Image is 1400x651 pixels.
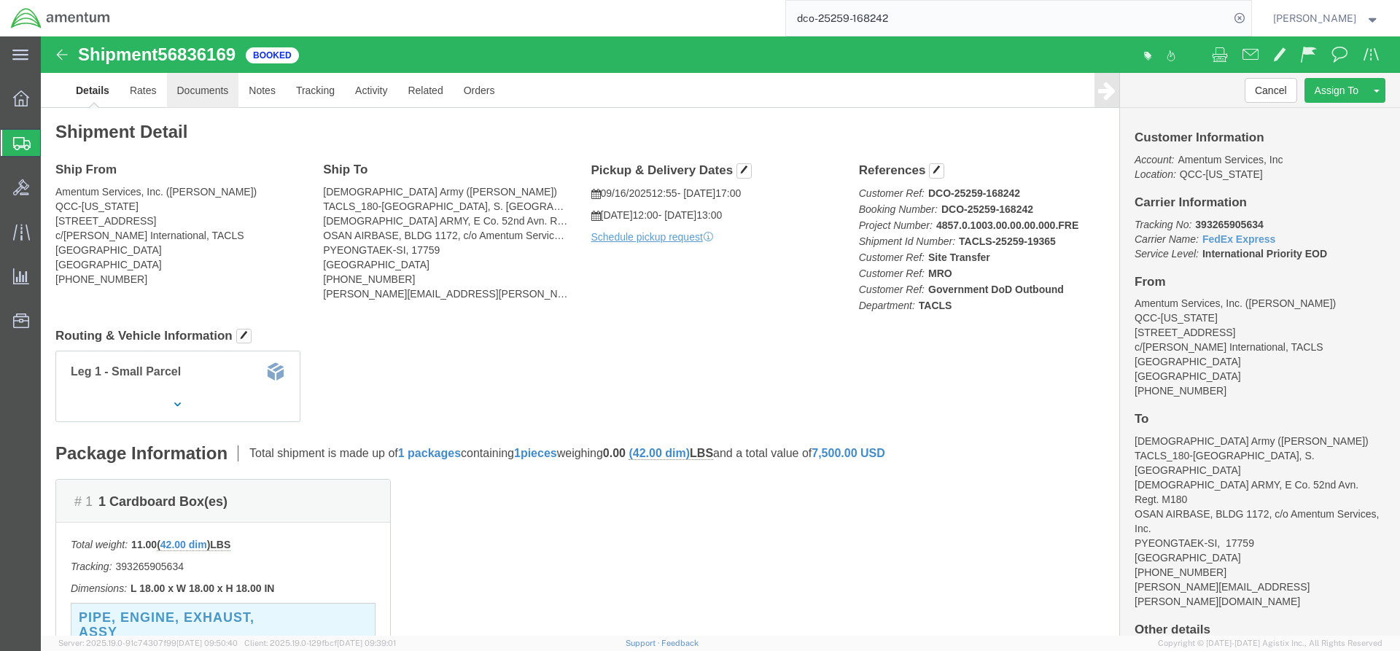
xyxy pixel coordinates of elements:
[626,639,662,647] a: Support
[1158,637,1382,650] span: Copyright © [DATE]-[DATE] Agistix Inc., All Rights Reserved
[661,639,699,647] a: Feedback
[1273,10,1356,26] span: Jessica White
[176,639,238,647] span: [DATE] 09:50:40
[41,36,1400,636] iframe: FS Legacy Container
[10,7,111,29] img: logo
[1272,9,1380,27] button: [PERSON_NAME]
[58,639,238,647] span: Server: 2025.19.0-91c74307f99
[337,639,396,647] span: [DATE] 09:39:01
[786,1,1229,36] input: Search for shipment number, reference number
[244,639,396,647] span: Client: 2025.19.0-129fbcf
